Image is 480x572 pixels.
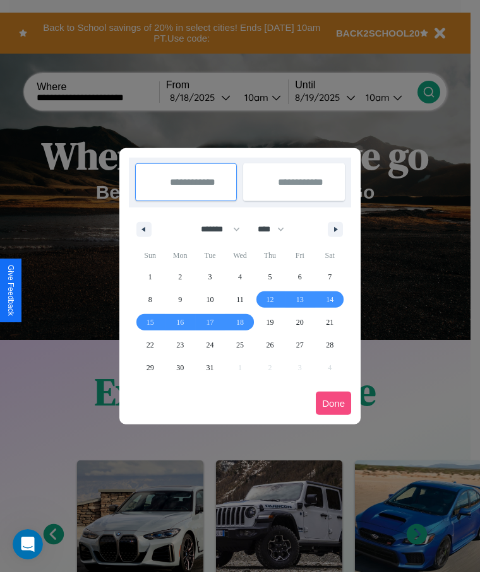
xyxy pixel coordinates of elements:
[326,311,333,334] span: 21
[266,311,273,334] span: 19
[165,311,195,334] button: 16
[195,245,225,266] span: Tue
[176,311,184,334] span: 16
[176,334,184,356] span: 23
[148,288,152,311] span: 8
[285,334,315,356] button: 27
[326,334,333,356] span: 28
[147,334,154,356] span: 22
[315,245,345,266] span: Sat
[225,288,255,311] button: 11
[225,334,255,356] button: 25
[255,288,285,311] button: 12
[13,529,43,559] iframe: Intercom live chat
[176,356,184,379] span: 30
[135,266,165,288] button: 1
[195,334,225,356] button: 24
[255,245,285,266] span: Thu
[298,266,302,288] span: 6
[135,356,165,379] button: 29
[315,266,345,288] button: 7
[207,311,214,334] span: 17
[165,288,195,311] button: 9
[147,356,154,379] span: 29
[178,288,182,311] span: 9
[148,266,152,288] span: 1
[135,334,165,356] button: 22
[147,311,154,334] span: 15
[165,334,195,356] button: 23
[195,311,225,334] button: 17
[236,311,244,334] span: 18
[316,392,351,415] button: Done
[266,334,273,356] span: 26
[326,288,333,311] span: 14
[285,288,315,311] button: 13
[195,356,225,379] button: 31
[135,245,165,266] span: Sun
[315,288,345,311] button: 14
[238,266,242,288] span: 4
[195,266,225,288] button: 3
[296,288,304,311] span: 13
[255,266,285,288] button: 5
[178,266,182,288] span: 2
[6,265,15,316] div: Give Feedback
[296,311,304,334] span: 20
[236,334,244,356] span: 25
[268,266,272,288] span: 5
[328,266,332,288] span: 7
[296,334,304,356] span: 27
[236,288,244,311] span: 11
[225,311,255,334] button: 18
[135,311,165,334] button: 15
[195,288,225,311] button: 10
[207,334,214,356] span: 24
[165,356,195,379] button: 30
[266,288,273,311] span: 12
[285,245,315,266] span: Fri
[255,334,285,356] button: 26
[165,245,195,266] span: Mon
[315,311,345,334] button: 21
[207,356,214,379] span: 31
[285,311,315,334] button: 20
[285,266,315,288] button: 6
[225,245,255,266] span: Wed
[135,288,165,311] button: 8
[165,266,195,288] button: 2
[208,266,212,288] span: 3
[207,288,214,311] span: 10
[225,266,255,288] button: 4
[255,311,285,334] button: 19
[315,334,345,356] button: 28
